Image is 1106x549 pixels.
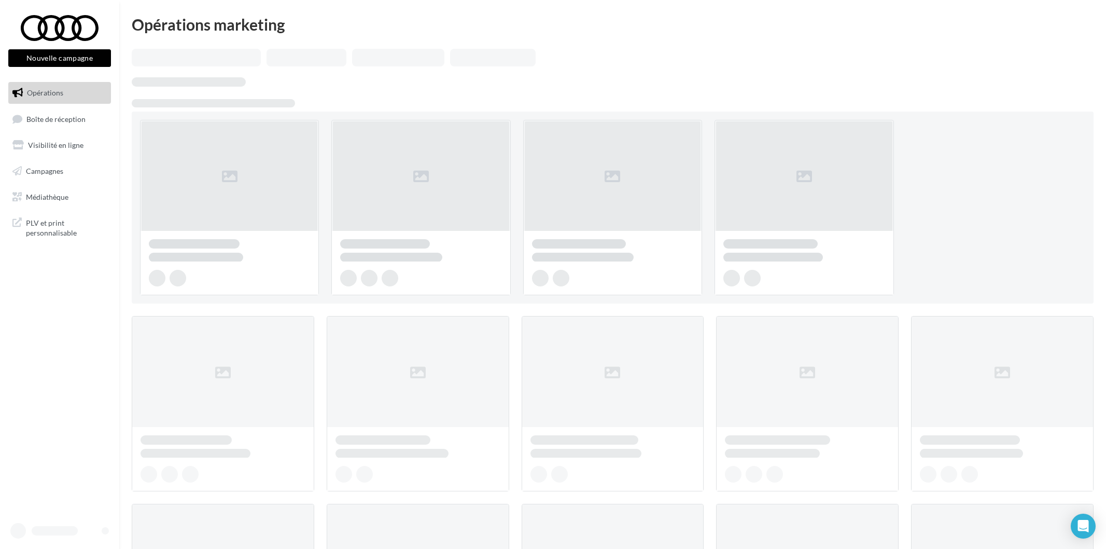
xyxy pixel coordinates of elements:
a: PLV et print personnalisable [6,212,113,242]
button: Nouvelle campagne [8,49,111,67]
span: PLV et print personnalisable [26,216,107,238]
span: Opérations [27,88,63,97]
a: Visibilité en ligne [6,134,113,156]
span: Campagnes [26,167,63,175]
a: Boîte de réception [6,108,113,130]
a: Opérations [6,82,113,104]
span: Visibilité en ligne [28,141,83,149]
div: Open Intercom Messenger [1071,514,1096,539]
span: Médiathèque [26,192,68,201]
span: Boîte de réception [26,114,86,123]
div: Opérations marketing [132,17,1094,32]
a: Campagnes [6,160,113,182]
a: Médiathèque [6,186,113,208]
